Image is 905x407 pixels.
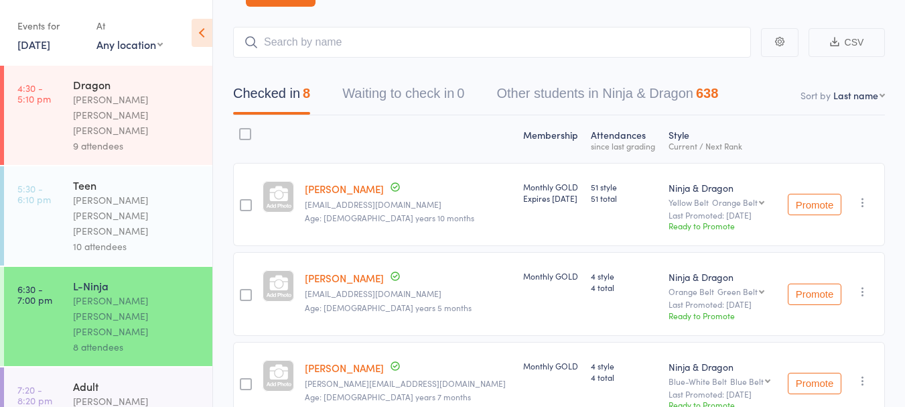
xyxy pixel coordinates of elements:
div: Ready to Promote [669,310,774,321]
div: Dragon [73,77,201,92]
span: 51 style [591,181,658,192]
time: 5:30 - 6:10 pm [17,183,51,205]
span: Age: [DEMOGRAPHIC_DATA] years 5 months [305,302,472,313]
span: 4 style [591,360,658,371]
div: Adult [73,379,201,394]
label: Sort by [800,89,831,102]
div: Monthly GOLD [523,181,580,204]
small: Last Promoted: [DATE] [669,211,774,220]
div: Any location [96,37,163,52]
div: [PERSON_NAME] [PERSON_NAME] [PERSON_NAME] [73,293,201,339]
div: Membership [518,121,585,157]
button: CSV [809,28,885,57]
span: Age: [DEMOGRAPHIC_DATA] years 7 months [305,391,471,402]
time: 4:30 - 5:10 pm [17,82,51,104]
button: Checked in8 [233,79,310,115]
small: Last Promoted: [DATE] [669,300,774,309]
div: Atten­dances [585,121,663,157]
div: Blue-White Belt [669,377,774,386]
div: Events for [17,15,83,37]
span: 4 total [591,371,658,383]
div: 8 [303,86,310,101]
div: Orange Belt [712,198,758,207]
div: Ready to Promote [669,220,774,231]
span: Age: [DEMOGRAPHIC_DATA] years 10 months [305,212,474,223]
div: Ninja & Dragon [669,181,774,194]
span: 4 total [591,282,658,293]
div: 0 [457,86,464,101]
div: Yellow Belt [669,198,774,207]
a: [PERSON_NAME] [305,361,384,375]
div: [PERSON_NAME] [PERSON_NAME] [PERSON_NAME] [73,92,201,138]
a: 5:30 -6:10 pmTeen[PERSON_NAME] [PERSON_NAME] [PERSON_NAME]10 attendees [4,166,212,266]
div: Ninja & Dragon [669,360,774,373]
small: amirthenz@gmail.com [305,289,512,298]
a: [PERSON_NAME] [305,271,384,285]
button: Promote [788,194,841,215]
span: 51 total [591,192,658,204]
div: At [96,15,163,37]
div: Teen [73,178,201,192]
div: Blue Belt [730,377,764,386]
div: Monthly GOLD [523,360,580,371]
small: rashigupta3@gmail.com [305,200,512,209]
div: Style [663,121,779,157]
div: Ninja & Dragon [669,270,774,284]
span: 4 style [591,270,658,282]
div: 8 attendees [73,339,201,355]
div: Expires [DATE] [523,192,580,204]
button: Other students in Ninja & Dragon638 [496,79,718,115]
div: 10 attendees [73,239,201,254]
div: [PERSON_NAME] [PERSON_NAME] [PERSON_NAME] [73,192,201,239]
time: 6:30 - 7:00 pm [17,284,52,305]
div: Current / Next Rank [669,141,774,150]
a: [DATE] [17,37,50,52]
div: Monthly GOLD [523,270,580,282]
a: [PERSON_NAME] [305,182,384,196]
div: L-Ninja [73,278,201,293]
time: 7:20 - 8:20 pm [17,384,52,406]
small: Last Promoted: [DATE] [669,390,774,399]
button: Promote [788,284,841,305]
input: Search by name [233,27,751,58]
div: Orange Belt [669,287,774,296]
small: neelam.pandey.bhatt@gmail.com [305,379,512,388]
a: 6:30 -7:00 pmL-Ninja[PERSON_NAME] [PERSON_NAME] [PERSON_NAME]8 attendees [4,267,212,366]
a: 4:30 -5:10 pmDragon[PERSON_NAME] [PERSON_NAME] [PERSON_NAME]9 attendees [4,66,212,165]
button: Waiting to check in0 [342,79,464,115]
div: Last name [833,89,878,102]
div: 638 [696,86,718,101]
div: 9 attendees [73,138,201,154]
div: Green Belt [717,287,758,296]
button: Promote [788,373,841,394]
div: since last grading [591,141,658,150]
